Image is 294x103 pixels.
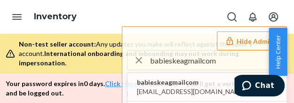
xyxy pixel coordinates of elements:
[150,51,281,70] input: Search or paste seller ID
[26,3,84,31] ol: breadcrumbs
[234,75,285,98] iframe: Opens a widget where you can chat to one of our agents
[8,8,26,26] button: Open Navigation
[34,11,77,22] a: Inventory
[19,40,96,48] span: Non-test seller account:
[269,28,287,76] button: Help Center
[243,8,262,26] button: Open notifications
[264,8,283,26] button: Open account menu
[222,8,241,26] button: Open Search Box
[137,87,246,96] span: [EMAIL_ADDRESS][DOMAIN_NAME]
[137,78,246,87] span: babieskeagmailcom
[19,40,279,68] div: Any updates you make will reflect against the seller's account.
[105,79,137,87] a: Click Here
[217,32,281,50] button: Hide Admin
[6,79,279,98] p: Your password expires in 0 days . to reset now — you'll get a verification email and be logged out.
